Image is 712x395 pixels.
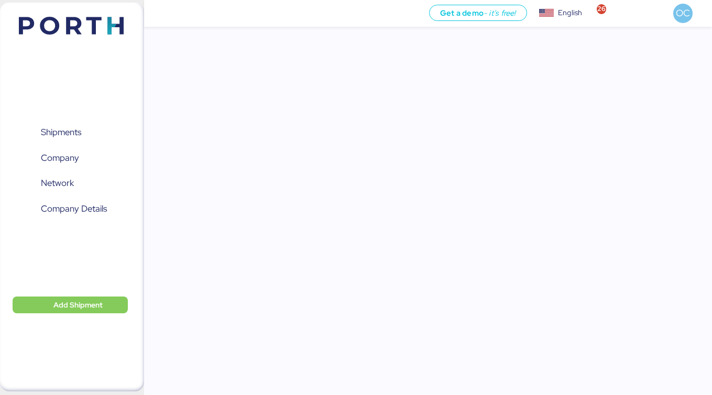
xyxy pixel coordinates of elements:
[7,196,128,221] a: Company Details
[150,5,168,23] button: Menu
[41,125,81,140] span: Shipments
[41,201,107,216] span: Company Details
[7,146,128,170] a: Company
[7,120,128,145] a: Shipments
[41,150,79,166] span: Company
[41,175,74,191] span: Network
[7,171,128,195] a: Network
[53,299,103,311] span: Add Shipment
[13,297,128,313] button: Add Shipment
[676,6,690,20] span: OC
[558,7,582,18] div: English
